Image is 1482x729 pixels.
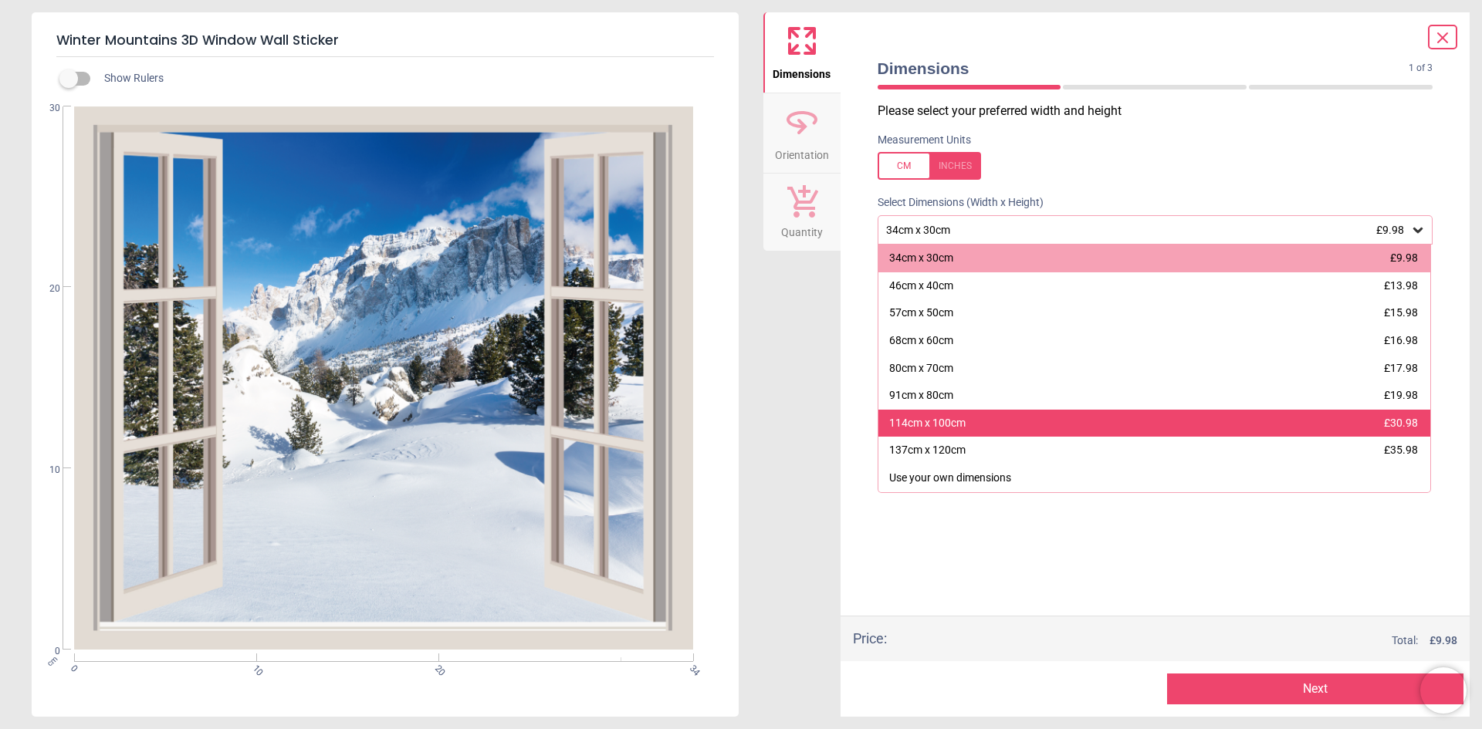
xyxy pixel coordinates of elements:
[1420,667,1467,714] iframe: Brevo live chat
[889,278,953,294] div: 46cm x 40cm
[1436,634,1457,646] span: 9.98
[67,663,77,673] span: 0
[889,443,966,458] div: 137cm x 120cm
[31,102,60,115] span: 30
[686,663,696,673] span: 34
[865,195,1044,211] label: Select Dimensions (Width x Height)
[1384,362,1418,374] span: £17.98
[69,69,739,88] div: Show Rulers
[1384,279,1418,292] span: £13.98
[889,388,953,403] div: 91cm x 80cm
[1390,251,1418,264] span: £9.98
[878,57,1409,79] span: Dimensions
[889,416,966,431] div: 114cm x 100cm
[1384,417,1418,429] span: £30.98
[1430,633,1457,649] span: £
[853,629,887,648] div: Price :
[1384,306,1418,319] span: £15.98
[56,25,714,57] h5: Winter Mountains 3D Window Wall Sticker
[885,224,1411,237] div: 34cm x 30cm
[431,663,442,673] span: 20
[1384,389,1418,401] span: £19.98
[773,59,831,83] span: Dimensions
[1376,224,1404,236] span: £9.98
[31,282,60,295] span: 20
[878,133,971,148] label: Measurement Units
[1409,62,1433,75] span: 1 of 3
[45,654,59,668] span: cm
[781,218,823,241] span: Quantity
[889,361,953,376] div: 80cm x 70cm
[1384,334,1418,346] span: £16.98
[910,633,1458,649] div: Total:
[889,251,953,266] div: 34cm x 30cm
[878,103,1446,120] p: Please select your preferred width and height
[763,93,841,174] button: Orientation
[249,663,259,673] span: 10
[31,464,60,477] span: 10
[1384,444,1418,456] span: £35.98
[31,645,60,658] span: 0
[889,305,953,321] div: 57cm x 50cm
[775,140,829,164] span: Orientation
[889,471,1011,486] div: Use your own dimensions
[1167,673,1463,704] button: Next
[763,12,841,93] button: Dimensions
[763,174,841,251] button: Quantity
[889,333,953,349] div: 68cm x 60cm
